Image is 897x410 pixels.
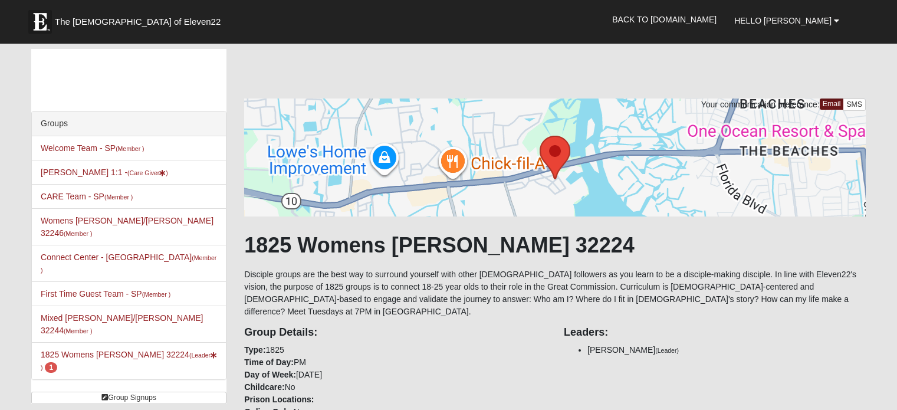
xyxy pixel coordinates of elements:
h1: 1825 Womens [PERSON_NAME] 32224 [244,232,866,258]
span: The [DEMOGRAPHIC_DATA] of Eleven22 [55,16,221,28]
small: (Member ) [116,145,144,152]
a: 1825 Womens [PERSON_NAME] 32224(Leader) 1 [41,350,217,372]
img: Eleven22 logo [28,10,52,34]
a: Back to [DOMAIN_NAME] [603,5,725,34]
a: CARE Team - SP(Member ) [41,192,133,201]
small: (Care Giver ) [127,169,168,176]
small: (Member ) [64,230,92,237]
a: The [DEMOGRAPHIC_DATA] of Eleven22 [22,4,258,34]
a: Connect Center - [GEOGRAPHIC_DATA](Member ) [41,252,216,274]
strong: Time of Day: [244,357,294,367]
a: Mixed [PERSON_NAME]/[PERSON_NAME] 32244(Member ) [41,313,203,335]
h4: Group Details: [244,326,546,339]
strong: Childcare: [244,382,284,392]
a: First Time Guest Team - SP(Member ) [41,289,170,299]
a: Email [820,99,844,110]
li: [PERSON_NAME] [587,344,866,356]
span: Your communication preference: [701,100,820,109]
div: Groups [32,111,226,136]
a: [PERSON_NAME] 1:1 -(Care Giver) [41,168,168,177]
span: number of pending members [45,362,57,373]
small: (Member ) [64,327,92,334]
strong: Type: [244,345,265,355]
small: (Member ) [142,291,170,298]
a: Womens [PERSON_NAME]/[PERSON_NAME] 32246(Member ) [41,216,213,238]
a: Hello [PERSON_NAME] [725,6,848,35]
small: (Leader) [655,347,679,354]
h4: Leaders: [564,326,866,339]
strong: Day of Week: [244,370,296,379]
small: (Member ) [104,193,133,201]
span: Hello [PERSON_NAME] [734,16,832,25]
a: SMS [843,99,866,111]
a: Welcome Team - SP(Member ) [41,143,144,153]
